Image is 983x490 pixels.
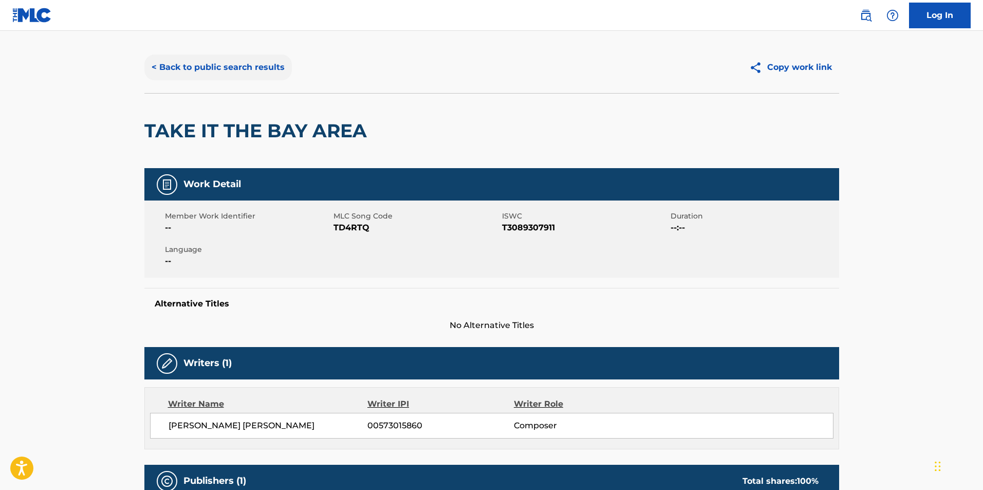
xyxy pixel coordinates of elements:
span: Duration [671,211,837,222]
div: Writer IPI [367,398,514,410]
div: Writer Name [168,398,368,410]
img: Publishers [161,475,173,487]
span: Member Work Identifier [165,211,331,222]
div: Total shares: [743,475,819,487]
span: ISWC [502,211,668,222]
iframe: Chat Widget [932,441,983,490]
h5: Publishers (1) [183,475,246,487]
span: --:-- [671,222,837,234]
a: Log In [909,3,971,28]
div: Writer Role [514,398,647,410]
img: Work Detail [161,178,173,191]
span: MLC Song Code [333,211,499,222]
button: Copy work link [742,55,839,80]
img: help [886,9,899,22]
span: Language [165,244,331,255]
span: 100 % [797,476,819,486]
span: No Alternative Titles [144,319,839,332]
img: Copy work link [749,61,767,74]
h5: Alternative Titles [155,299,829,309]
span: [PERSON_NAME] [PERSON_NAME] [169,420,368,432]
button: < Back to public search results [144,55,292,80]
h5: Work Detail [183,178,241,190]
img: search [860,9,872,22]
img: Writers [161,357,173,370]
span: T3089307911 [502,222,668,234]
span: 00573015860 [367,420,513,432]
span: -- [165,222,331,234]
a: Public Search [856,5,876,26]
span: -- [165,255,331,267]
img: MLC Logo [12,8,52,23]
h2: TAKE IT THE BAY AREA [144,119,372,142]
div: Drag [935,451,941,482]
h5: Writers (1) [183,357,232,369]
span: Composer [514,420,647,432]
div: Help [882,5,903,26]
span: TD4RTQ [333,222,499,234]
